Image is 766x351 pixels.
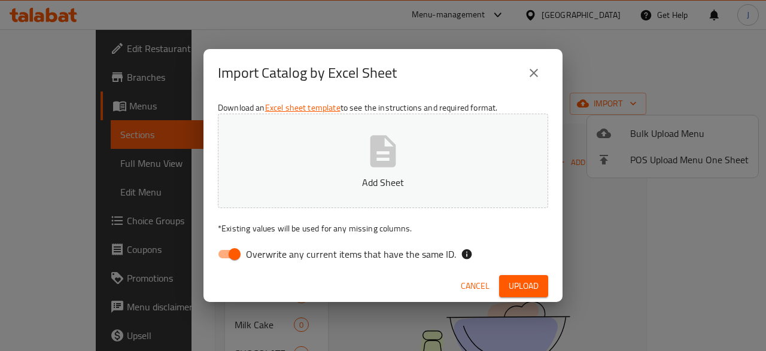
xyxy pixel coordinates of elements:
button: Add Sheet [218,114,548,208]
button: Cancel [456,275,494,297]
p: Existing values will be used for any missing columns. [218,222,548,234]
a: Excel sheet template [265,100,341,115]
p: Add Sheet [236,175,530,190]
h2: Import Catalog by Excel Sheet [218,63,397,83]
span: Cancel [461,279,490,294]
div: Download an to see the instructions and required format. [203,97,563,270]
button: Upload [499,275,548,297]
button: close [519,59,548,87]
span: Upload [509,279,539,294]
svg: If the overwrite option isn't selected, then the items that match an existing ID will be ignored ... [461,248,473,260]
span: Overwrite any current items that have the same ID. [246,247,456,261]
